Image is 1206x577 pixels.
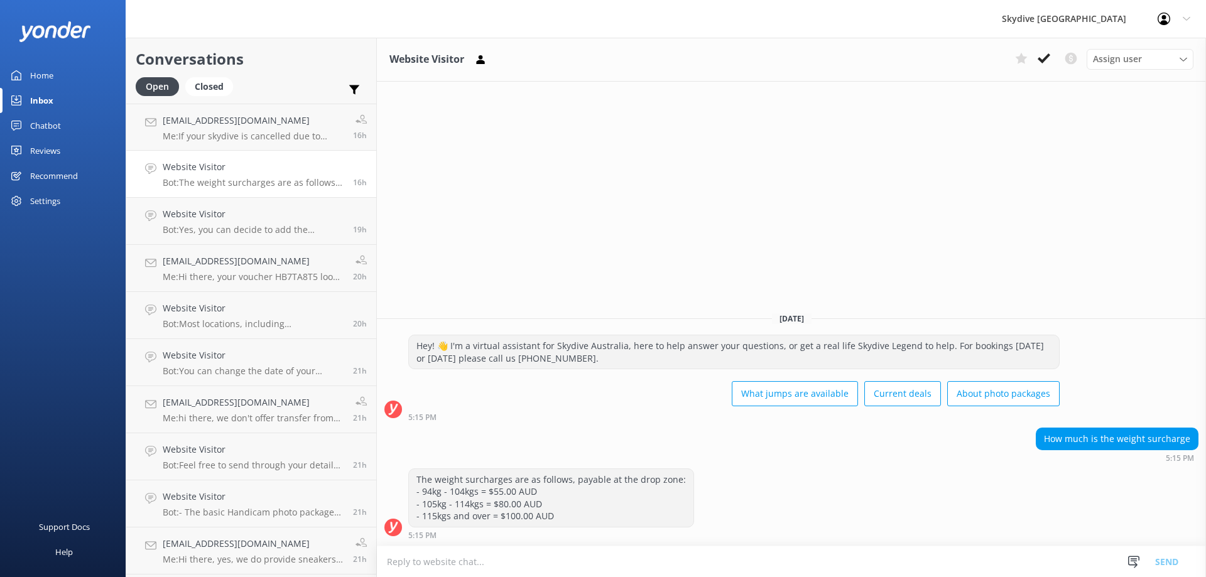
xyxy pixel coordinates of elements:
p: Me: Hi there, your voucher HB7TA8T5 looks good, it will valid until [DATE], you can call us or em... [163,271,344,283]
a: [EMAIL_ADDRESS][DOMAIN_NAME]Me:Hi there, yes, we do provide sneakers at our drop zone21h [126,527,376,574]
a: [EMAIL_ADDRESS][DOMAIN_NAME]Me:Hi there, your voucher HB7TA8T5 looks good, it will valid until [D... [126,245,376,292]
h3: Website Visitor [389,51,464,68]
span: Sep 18 2025 12:10pm (UTC +10:00) Australia/Brisbane [353,554,367,564]
a: Website VisitorBot:Most locations, including [GEOGRAPHIC_DATA], offer street parking, both paid a... [126,292,376,339]
div: Chatbot [30,113,61,138]
span: Sep 18 2025 05:15pm (UTC +10:00) Australia/Brisbane [353,177,367,188]
div: Sep 18 2025 05:15pm (UTC +10:00) Australia/Brisbane [408,531,694,539]
strong: 5:15 PM [408,532,437,539]
strong: 5:15 PM [408,414,437,421]
h4: [EMAIL_ADDRESS][DOMAIN_NAME] [163,254,344,268]
p: Me: hi there, we don't offer transfer from [GEOGRAPHIC_DATA][PERSON_NAME] [163,413,344,424]
span: Assign user [1093,52,1142,66]
div: Recommend [30,163,78,188]
a: Website VisitorBot:The weight surcharges are as follows, payable at the drop zone: - 94kg - 104kg... [126,151,376,198]
span: Sep 18 2025 01:51pm (UTC +10:00) Australia/Brisbane [353,271,367,282]
p: Bot: Yes, you can decide to add the Handicam Photo and Video Packages upon arrival at the dropzone. [163,224,344,235]
a: [EMAIL_ADDRESS][DOMAIN_NAME]Me:If your skydive is cancelled due to weather, you can reschedule [D... [126,104,376,151]
a: Website VisitorBot:Feel free to send through your details to [EMAIL_ADDRESS][DOMAIN_NAME]. Our st... [126,433,376,480]
p: Me: If your skydive is cancelled due to weather, you can reschedule [DATE] or ask for full refund... [163,131,344,142]
span: Sep 18 2025 01:00pm (UTC +10:00) Australia/Brisbane [353,365,367,376]
div: Help [55,539,73,564]
div: Settings [30,188,60,213]
a: Website VisitorBot:Yes, you can decide to add the Handicam Photo and Video Packages upon arrival ... [126,198,376,245]
h4: Website Visitor [163,207,344,221]
p: Bot: - The basic Handicam photo package costs $129 per person and includes photos of your entire ... [163,507,344,518]
p: Bot: Feel free to send through your details to [EMAIL_ADDRESS][DOMAIN_NAME]. Our staff can let yo... [163,460,344,471]
h2: Conversations [136,47,367,71]
a: Closed [185,79,239,93]
h4: Website Visitor [163,160,344,174]
div: How much is the weight surcharge [1036,428,1198,450]
a: Website VisitorBot:- The basic Handicam photo package costs $129 per person and includes photos o... [126,480,376,527]
div: Sep 18 2025 05:15pm (UTC +10:00) Australia/Brisbane [408,413,1060,421]
div: Open [136,77,179,96]
span: Sep 18 2025 12:32pm (UTC +10:00) Australia/Brisbane [353,507,367,517]
h4: Website Visitor [163,490,344,504]
a: Open [136,79,185,93]
p: Me: Hi there, yes, we do provide sneakers at our drop zone [163,554,344,565]
div: Assign User [1087,49,1193,69]
div: The weight surcharges are as follows, payable at the drop zone: - 94kg - 104kgs = $55.00 AUD - 10... [409,469,693,527]
span: Sep 18 2025 05:48pm (UTC +10:00) Australia/Brisbane [353,130,367,141]
h4: [EMAIL_ADDRESS][DOMAIN_NAME] [163,537,344,551]
button: Current deals [864,381,941,406]
div: Inbox [30,88,53,113]
div: Hey! 👋 I'm a virtual assistant for Skydive Australia, here to help answer your questions, or get ... [409,335,1059,369]
span: Sep 18 2025 01:28pm (UTC +10:00) Australia/Brisbane [353,318,367,329]
a: [EMAIL_ADDRESS][DOMAIN_NAME]Me:hi there, we don't offer transfer from [GEOGRAPHIC_DATA][PERSON_NA... [126,386,376,433]
span: Sep 18 2025 02:51pm (UTC +10:00) Australia/Brisbane [353,224,367,235]
button: About photo packages [947,381,1060,406]
span: Sep 18 2025 12:52pm (UTC +10:00) Australia/Brisbane [353,413,367,423]
span: Sep 18 2025 12:39pm (UTC +10:00) Australia/Brisbane [353,460,367,470]
img: yonder-white-logo.png [19,21,91,42]
div: Support Docs [39,514,90,539]
p: Bot: The weight surcharges are as follows, payable at the drop zone: - 94kg - 104kgs = $55.00 AUD... [163,177,344,188]
h4: Website Visitor [163,348,344,362]
h4: [EMAIL_ADDRESS][DOMAIN_NAME] [163,114,344,127]
p: Bot: Most locations, including [GEOGRAPHIC_DATA], offer street parking, both paid and unpaid, but... [163,318,344,330]
p: Bot: You can change the date of your skydive booking. Please ensure you provide at least 24 hours... [163,365,344,377]
a: Website VisitorBot:You can change the date of your skydive booking. Please ensure you provide at ... [126,339,376,386]
h4: Website Visitor [163,443,344,456]
h4: Website Visitor [163,301,344,315]
button: What jumps are available [732,381,858,406]
h4: [EMAIL_ADDRESS][DOMAIN_NAME] [163,396,344,409]
span: [DATE] [772,313,812,324]
strong: 5:15 PM [1166,455,1194,462]
div: Home [30,63,53,88]
div: Closed [185,77,233,96]
div: Sep 18 2025 05:15pm (UTC +10:00) Australia/Brisbane [1036,453,1198,462]
div: Reviews [30,138,60,163]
